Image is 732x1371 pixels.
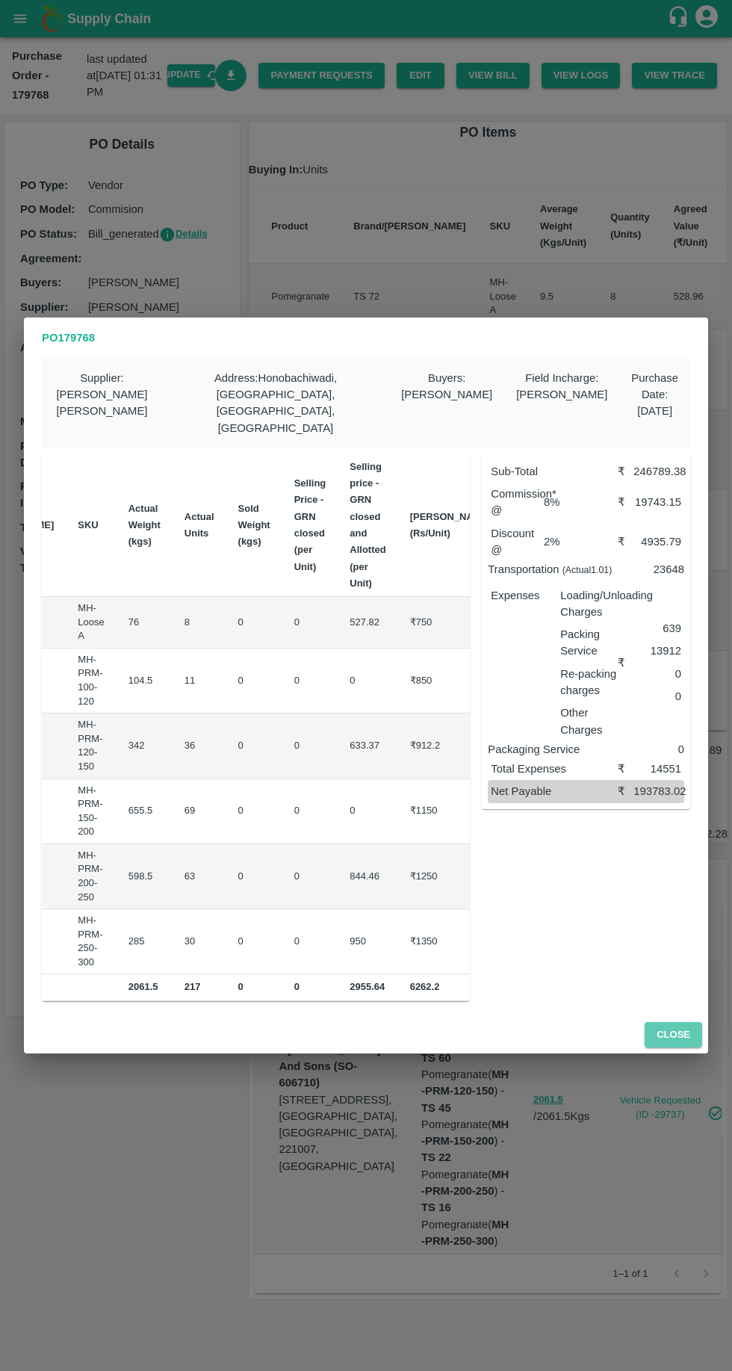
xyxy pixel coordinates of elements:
td: MH-PRM-150-200 [66,779,116,844]
div: ₹ [618,654,633,671]
td: 527.82 [338,597,397,649]
td: 285 [117,909,173,974]
td: 0 [338,649,397,714]
td: MH-PRM-200-250 [66,844,116,909]
b: PO 179768 [42,332,95,344]
div: 14551 [633,761,681,777]
b: Actual Units [184,511,214,539]
div: ₹ [618,533,633,550]
p: Sub-Total [491,463,618,480]
td: 69 [173,779,226,844]
b: 217 [184,981,201,992]
div: Buyers : [PERSON_NAME] [389,358,504,448]
div: ₹ [618,761,633,777]
td: 655.5 [117,779,173,844]
b: [PERSON_NAME] (Rs/Unit) [410,511,491,539]
p: Loading/Unloading Charges [560,587,618,621]
td: 0 [282,714,338,779]
td: 8 [173,597,226,649]
div: Supplier : [PERSON_NAME] [PERSON_NAME] [42,358,162,448]
div: 0 [627,682,681,705]
div: ₹ [618,463,633,480]
td: 0 [282,909,338,974]
td: 63 [173,844,226,909]
p: Expenses [491,587,548,604]
b: 2061.5 [128,981,158,992]
td: 598.5 [117,844,173,909]
div: 0 [627,660,681,682]
p: 8 % [544,494,597,510]
td: 342 [117,714,173,779]
td: 104.5 [117,649,173,714]
div: 246789.38 [633,463,681,480]
div: Purchase Date : [DATE] [619,358,690,448]
td: ₹1350 [398,909,503,974]
p: 13912 [633,643,681,659]
td: 950 [338,909,397,974]
td: 0 [282,844,338,909]
b: 6262.2 [410,981,440,992]
td: 0 [226,714,282,779]
p: Discount @ [491,525,544,559]
td: 0 [338,779,397,844]
td: MH-PRM-250-300 [66,909,116,974]
b: Selling Price - GRN closed (per Unit) [294,477,326,572]
b: Actual Weight (kgs) [128,503,161,548]
td: 0 [226,597,282,649]
td: 0 [282,649,338,714]
td: 844.46 [338,844,397,909]
td: 76 [117,597,173,649]
p: Packaging Service [488,741,618,758]
td: 0 [226,909,282,974]
td: 0 [282,597,338,649]
button: Close [645,1022,702,1048]
p: 0 [618,741,684,758]
td: 0 [226,779,282,844]
b: SKU [78,519,98,530]
p: Net Payable [491,783,618,799]
td: ₹1250 [398,844,503,909]
td: 11 [173,649,226,714]
div: 19743.15 [633,494,681,510]
td: ₹1150 [398,779,503,844]
p: Re-packing charges [560,666,618,699]
small: (Actual 1.01 ) [562,565,612,575]
td: 36 [173,714,226,779]
div: ₹ [618,494,633,510]
td: 30 [173,909,226,974]
div: 4935.79 [633,533,681,550]
td: 0 [226,649,282,714]
p: 23648 [618,561,684,578]
td: 633.37 [338,714,397,779]
p: Other Charges [560,705,618,738]
td: MH-Loose A [66,597,116,649]
td: 0 [282,779,338,844]
p: Packing Service [560,626,618,660]
td: ₹912.2 [398,714,503,779]
div: Address : Honobachiwadi, [GEOGRAPHIC_DATA], [GEOGRAPHIC_DATA], [GEOGRAPHIC_DATA] [162,358,389,448]
div: Field Incharge : [PERSON_NAME] [504,358,619,448]
p: 2 % [544,533,586,550]
td: MH-PRM-100-120 [66,649,116,714]
td: ₹850 [398,649,503,714]
p: Transportation [488,561,618,578]
b: Selling price - GRN closed and Allotted (per Unit) [350,461,385,589]
p: 639 [633,620,681,637]
td: MH-PRM-120-150 [66,714,116,779]
b: Sold Weight (kgs) [238,503,270,548]
div: ₹ [618,783,633,799]
div: 193783.02 [633,783,681,799]
td: ₹750 [398,597,503,649]
b: 2955.64 [350,981,385,992]
b: 0 [238,981,244,992]
td: 0 [226,844,282,909]
p: Commission* @ [491,486,544,519]
p: Total Expenses [491,761,618,777]
b: 0 [294,981,300,992]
